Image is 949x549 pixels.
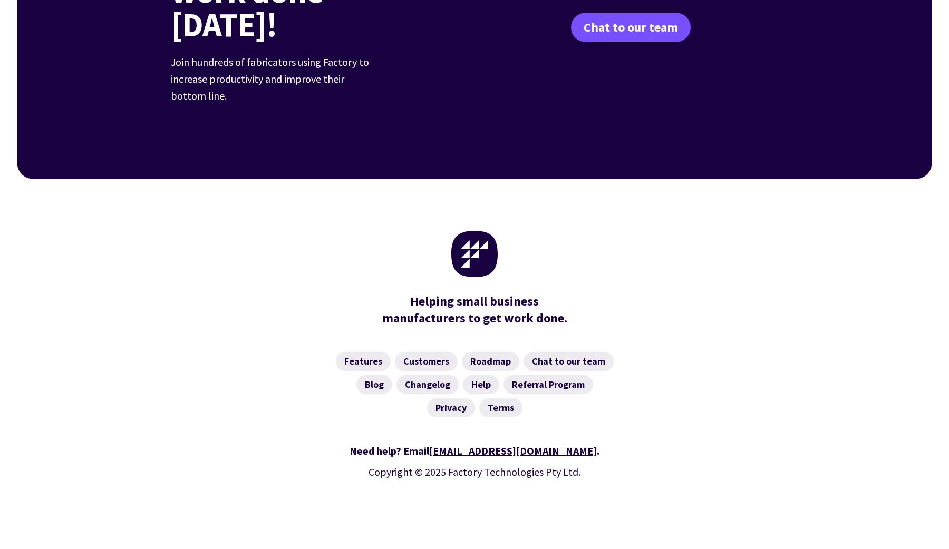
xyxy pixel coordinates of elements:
[427,398,475,417] a: Privacy
[479,398,522,417] a: Terms
[429,444,597,457] a: [EMAIL_ADDRESS][DOMAIN_NAME]
[463,375,499,394] a: Help
[171,54,376,104] p: Join hundreds of fabricators using Factory to increase productivity and improve their bottom line.
[171,443,778,459] div: Need help? Email .
[896,498,949,549] iframe: Chat Widget
[503,375,593,394] a: Referral Program
[356,375,392,394] a: Blog
[377,293,572,327] div: manufacturers to get work done.
[462,352,519,371] a: Roadmap
[171,352,778,417] nav: Footer Navigation
[171,464,778,481] p: Copyright © 2025 Factory Technologies Pty Ltd.
[396,375,459,394] a: Changelog
[336,352,391,371] a: Features
[410,293,539,310] mark: Helping small business
[571,13,691,42] a: Chat to our team
[524,352,614,371] a: Chat to our team
[395,352,458,371] a: Customers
